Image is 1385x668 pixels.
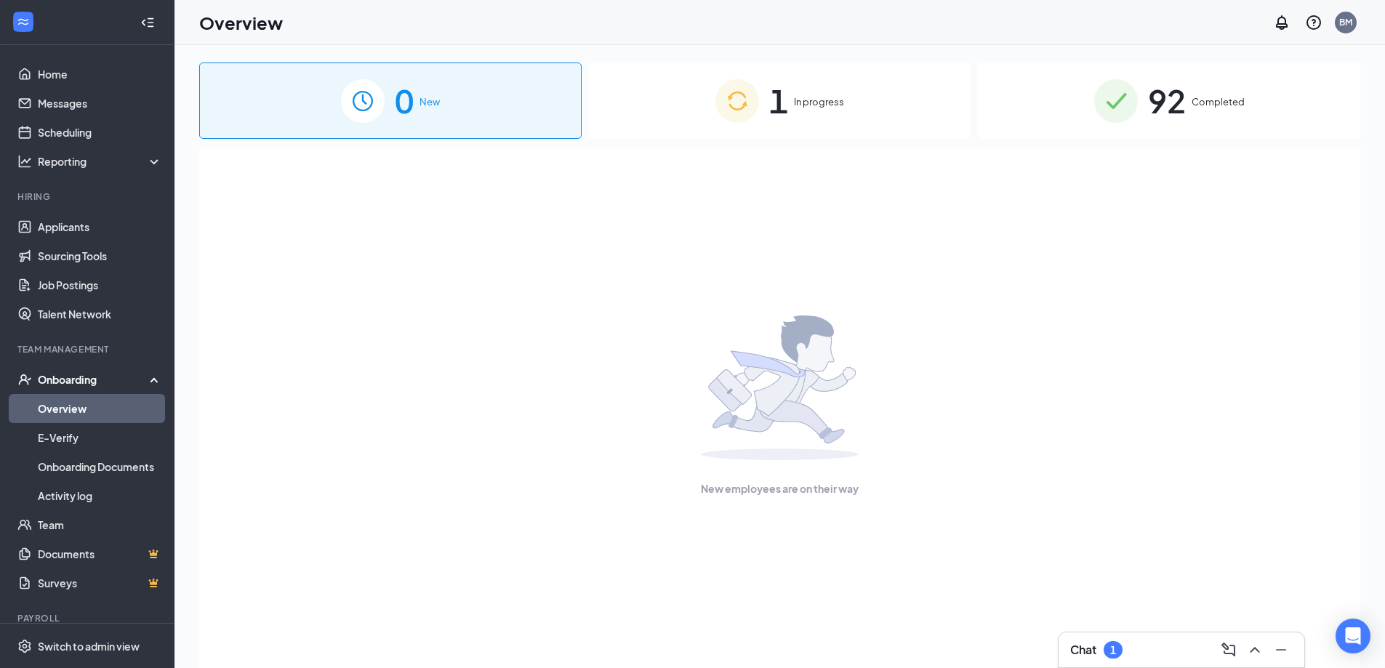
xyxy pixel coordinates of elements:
h1: Overview [199,10,283,35]
span: 92 [1148,76,1186,126]
a: Onboarding Documents [38,452,162,481]
span: In progress [794,94,844,109]
svg: Analysis [17,154,32,169]
a: E-Verify [38,423,162,452]
svg: Minimize [1272,641,1290,659]
span: 1 [769,76,788,126]
svg: Notifications [1273,14,1290,31]
button: ComposeMessage [1217,638,1240,661]
a: Talent Network [38,299,162,329]
a: Home [38,60,162,89]
a: Job Postings [38,270,162,299]
a: Overview [38,394,162,423]
button: ChevronUp [1243,638,1266,661]
a: Sourcing Tools [38,241,162,270]
a: Messages [38,89,162,118]
button: Minimize [1269,638,1293,661]
svg: UserCheck [17,372,32,387]
a: Activity log [38,481,162,510]
div: Hiring [17,190,159,203]
div: Switch to admin view [38,639,140,653]
div: Team Management [17,343,159,355]
a: SurveysCrown [38,568,162,597]
svg: Collapse [140,15,155,30]
div: Open Intercom Messenger [1336,619,1370,653]
span: New [419,94,440,109]
svg: ChevronUp [1246,641,1264,659]
h3: Chat [1070,642,1096,658]
span: 0 [395,76,414,126]
a: Scheduling [38,118,162,147]
div: 1 [1110,644,1116,656]
a: Team [38,510,162,539]
div: Reporting [38,154,163,169]
div: Onboarding [38,372,150,387]
a: DocumentsCrown [38,539,162,568]
svg: Settings [17,639,32,653]
span: Completed [1192,94,1245,109]
svg: ComposeMessage [1220,641,1237,659]
div: BM [1339,16,1352,28]
div: Payroll [17,612,159,624]
a: Applicants [38,212,162,241]
svg: QuestionInfo [1305,14,1322,31]
span: New employees are on their way [701,480,859,496]
svg: WorkstreamLogo [16,15,31,29]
